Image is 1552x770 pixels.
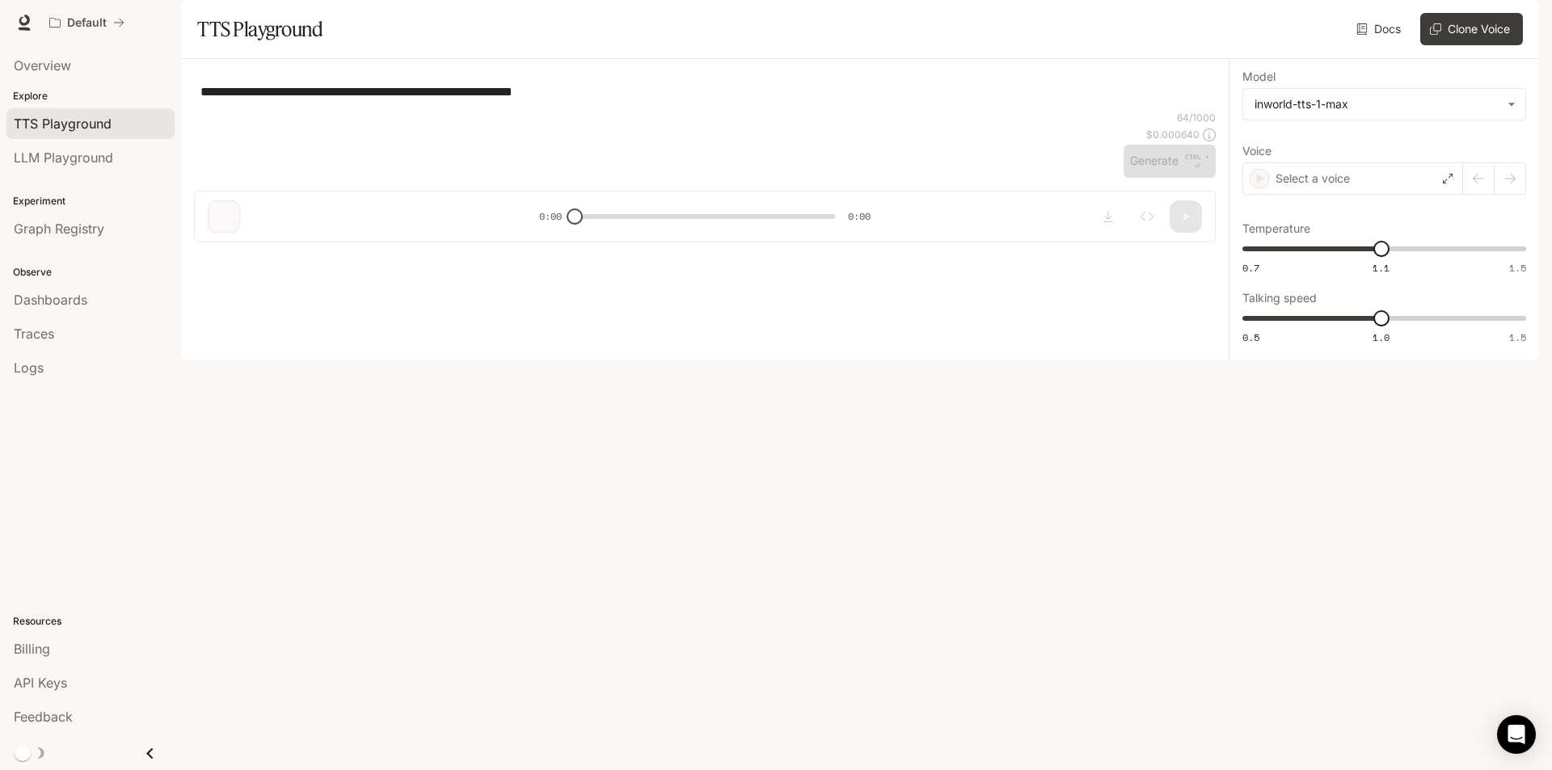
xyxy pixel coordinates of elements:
span: 1.0 [1373,330,1390,344]
span: 1.5 [1509,330,1526,344]
span: 1.5 [1509,261,1526,275]
p: Talking speed [1242,292,1317,304]
p: 64 / 1000 [1177,111,1216,124]
span: 0.7 [1242,261,1259,275]
div: inworld-tts-1-max [1243,89,1525,120]
span: 1.1 [1373,261,1390,275]
button: All workspaces [42,6,132,39]
p: $ 0.000640 [1146,128,1200,141]
div: Open Intercom Messenger [1497,715,1536,754]
h1: TTS Playground [197,13,323,45]
p: Select a voice [1276,170,1350,187]
p: Temperature [1242,223,1310,234]
p: Voice [1242,145,1272,157]
button: Clone Voice [1420,13,1523,45]
p: Default [67,16,107,30]
a: Docs [1353,13,1407,45]
p: Model [1242,71,1276,82]
span: 0.5 [1242,330,1259,344]
div: inworld-tts-1-max [1255,96,1499,112]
